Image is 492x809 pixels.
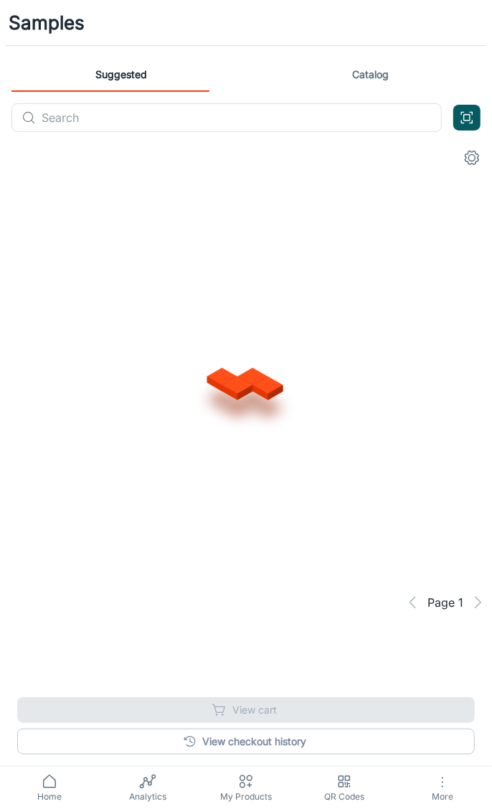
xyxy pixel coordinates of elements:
button: settings [458,143,486,172]
span: My Products [205,790,286,803]
button: Open QR code scanner [453,105,481,131]
a: My Products [197,767,295,809]
span: Analytics [107,790,188,803]
input: Search [42,103,442,132]
a: Catalog [260,57,481,92]
a: Analytics [98,767,197,809]
span: Home [9,790,90,803]
span: Page 1 [427,594,463,611]
button: More [394,767,492,809]
a: View checkout history [17,729,475,754]
h1: Samples [9,9,85,37]
a: Suggested [11,57,232,92]
span: More [402,791,483,802]
a: QR Codes [295,767,394,809]
span: QR Codes [304,790,385,803]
